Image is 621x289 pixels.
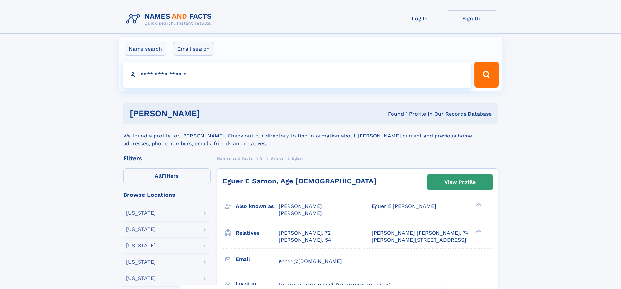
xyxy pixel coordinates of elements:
[474,229,482,233] div: ❯
[236,201,279,212] h3: Also known as
[279,210,322,216] span: [PERSON_NAME]
[270,154,284,162] a: Samon
[123,155,211,161] div: Filters
[372,203,436,209] span: Eguer E [PERSON_NAME]
[130,109,294,118] h1: [PERSON_NAME]
[125,42,166,56] label: Name search
[155,173,162,179] span: All
[474,203,482,207] div: ❯
[236,254,279,265] h3: Email
[444,175,476,190] div: View Profile
[372,229,468,237] a: [PERSON_NAME] [PERSON_NAME], 74
[428,174,492,190] a: View Profile
[123,62,472,88] input: search input
[292,156,303,161] span: Eguer
[260,156,263,161] span: S
[217,154,253,162] a: Names and Facts
[260,154,263,162] a: S
[123,192,211,198] div: Browse Locations
[394,10,446,26] a: Log In
[126,259,156,265] div: [US_STATE]
[126,210,156,216] div: [US_STATE]
[372,237,466,244] a: [PERSON_NAME][STREET_ADDRESS]
[279,229,331,237] a: [PERSON_NAME], 72
[223,177,376,185] a: Eguer E Samon, Age [DEMOGRAPHIC_DATA]
[173,42,214,56] label: Email search
[123,124,498,148] div: We found a profile for [PERSON_NAME]. Check out our directory to find information about [PERSON_N...
[126,227,156,232] div: [US_STATE]
[123,168,211,184] label: Filters
[294,110,492,118] div: Found 1 Profile In Our Records Database
[126,243,156,248] div: [US_STATE]
[446,10,498,26] a: Sign Up
[270,156,284,161] span: Samon
[236,227,279,238] h3: Relatives
[123,10,217,28] img: Logo Names and Facts
[474,62,498,88] button: Search Button
[279,203,322,209] span: [PERSON_NAME]
[279,237,331,244] a: [PERSON_NAME], 54
[126,276,156,281] div: [US_STATE]
[279,282,391,289] span: [GEOGRAPHIC_DATA], [GEOGRAPHIC_DATA]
